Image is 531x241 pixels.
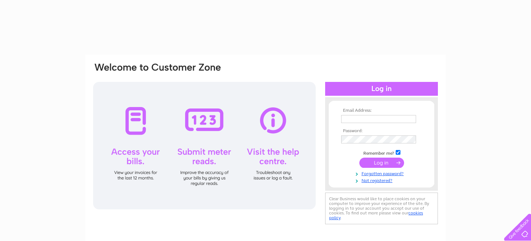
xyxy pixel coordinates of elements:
[339,149,424,156] td: Remember me?
[339,129,424,134] th: Password:
[341,177,424,183] a: Not registered?
[339,108,424,113] th: Email Address:
[341,170,424,177] a: Forgotten password?
[329,210,423,220] a: cookies policy
[359,158,404,168] input: Submit
[325,193,438,224] div: Clear Business would like to place cookies on your computer to improve your experience of the sit...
